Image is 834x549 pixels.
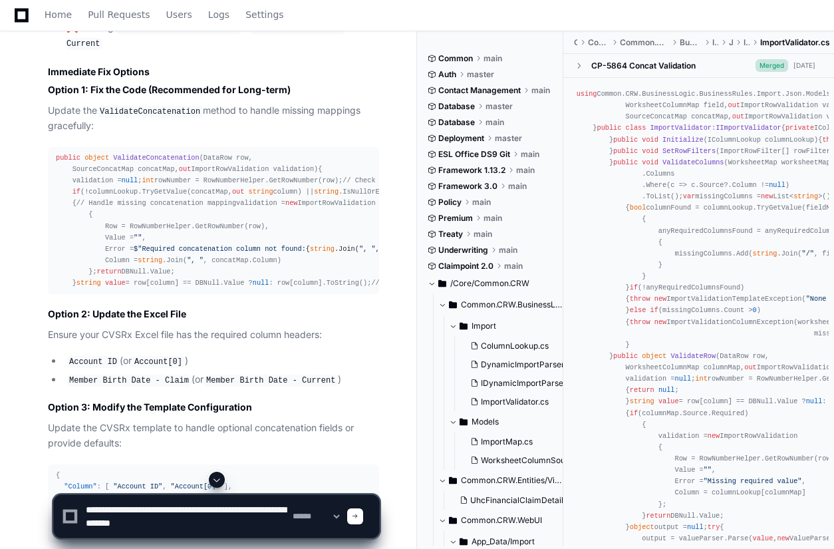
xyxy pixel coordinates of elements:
span: IColumnLookup columnLookup [708,136,814,144]
span: new [761,192,773,200]
span: // Check if the column mapping exists [343,176,494,184]
button: IDynamicImportParser.cs [465,374,577,393]
span: ImportValidator.cs [760,37,830,48]
span: ( ) [56,154,318,173]
code: Member Birth Date - Claim [116,23,241,35]
p: Update the CVSRx template to handle optional concatenation fields or provide defaults: [48,421,379,451]
button: ImportValidator.cs [465,393,577,411]
button: Common.CRW.Entities/View/ImportTemplates [438,470,564,491]
button: Common.CRW.BusinessLogic/BusinessRules/Import/Json [438,294,564,315]
span: main [508,181,527,192]
code: Account[0] [132,356,185,368]
span: out [232,188,244,196]
span: /Core/Common.CRW [450,278,529,289]
span: Settings [245,11,283,19]
span: Pull Requests [88,11,150,19]
span: object [642,352,666,360]
span: Database [438,117,475,128]
span: master [486,101,513,112]
span: ImportValidator.cs [481,397,549,407]
span: Logs [208,11,229,19]
span: string [249,188,273,196]
span: new [708,432,720,440]
span: Users [166,11,192,19]
span: { [56,471,60,479]
span: bool [630,204,646,212]
span: Auth [438,69,456,80]
span: Merged [756,59,788,72]
span: out [728,101,740,109]
span: null [806,397,823,405]
span: Initialize [662,136,704,144]
span: out [732,112,744,120]
span: value [105,279,126,287]
span: Common.CRW.BusinessLogic [620,37,669,48]
button: WorksheetColumnSourceMapConverter.cs [465,451,577,470]
span: using [577,90,597,98]
span: Claimpoint 2.0 [438,261,493,272]
span: Framework 1.13.2 [438,165,505,176]
span: string [753,250,777,258]
code: Account ID [67,356,120,368]
li: ❌ Missing: or [63,20,379,51]
div: [DATE] [793,61,815,71]
span: // Rest of the method remains the same... [371,279,539,287]
span: new [654,295,666,303]
span: ESL Office DS9 Git [438,149,510,160]
span: else [630,306,646,314]
span: void [642,147,658,155]
span: var [683,192,695,200]
span: ValidateColumns [662,158,724,166]
div: { validation = ; rowNumber = RowNumberHelper.GetRowNumber(row); (!columnLookup.TryGetValue(concat... [56,152,371,289]
span: public [613,136,638,144]
span: throw [630,318,650,326]
span: Json [729,37,732,48]
span: ValidateRow [670,352,716,360]
span: out [179,165,191,173]
span: ", " [187,256,204,264]
span: ValidateConcatenation [113,154,199,162]
svg: Directory [449,297,457,313]
span: SetRowFilters [662,147,716,155]
span: Core [574,37,577,48]
span: main [474,229,492,240]
span: Common [438,53,473,64]
p: Update the method to handle missing mappings gracefully: [48,103,379,134]
span: int [695,375,707,383]
span: ImportMap.cs [481,437,533,447]
span: Import [712,37,718,48]
span: null [658,386,675,394]
div: CP-5864 Concat Validation [591,61,696,71]
span: ", " [359,245,376,253]
span: string [630,397,654,405]
span: main [499,245,517,256]
span: new [654,318,666,326]
span: public [613,352,638,360]
code: Member Birth Date - Current [204,375,338,387]
span: string [793,192,818,200]
code: ValidateConcatenation [97,106,203,118]
span: Policy [438,197,462,208]
span: ColumnLookup.cs [481,341,549,351]
span: Underwriting [438,245,488,256]
span: Treaty [438,229,463,240]
span: Framework 3.0 [438,181,497,192]
span: Common.CRW [588,37,609,48]
h3: Immediate Fix Options [48,65,379,79]
span: main [486,117,504,128]
span: main [516,165,535,176]
span: throw [630,295,650,303]
h4: Option 2: Update the Excel File [48,307,379,321]
button: Models [449,411,575,433]
h4: Option 1: Fix the Code (Recommended for Long-term) [48,83,379,96]
span: class [626,124,646,132]
svg: Directory [460,414,468,430]
span: { .Join( , concatMap.Column)} [306,245,458,253]
button: Import [449,315,575,337]
span: main [504,261,523,272]
code: Member Birth Date - Claim [67,375,192,387]
li: (or ) [63,353,379,369]
span: Home [45,11,72,19]
span: if [650,306,658,314]
span: $"Required concatenation column not found: " [134,245,462,253]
